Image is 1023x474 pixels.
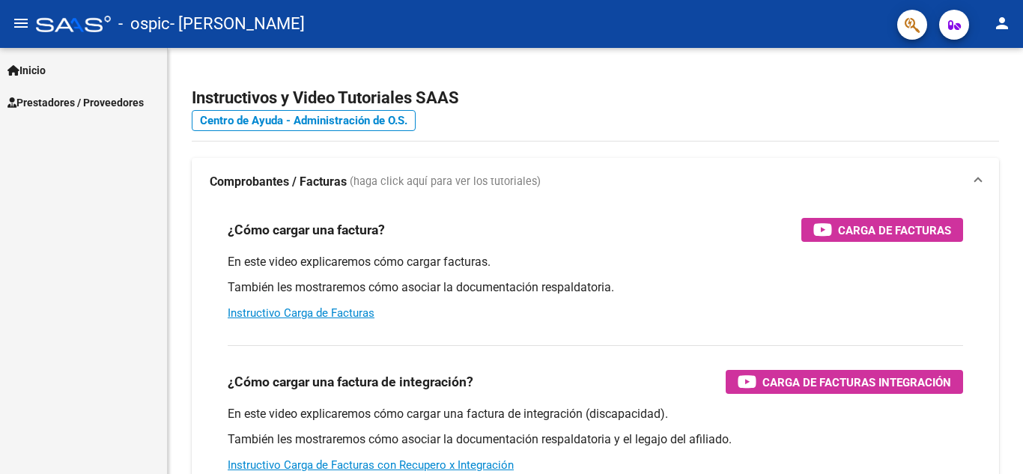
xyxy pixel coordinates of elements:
span: Carga de Facturas [838,221,951,240]
span: (haga click aquí para ver los tutoriales) [350,174,541,190]
a: Instructivo Carga de Facturas [228,306,374,320]
button: Carga de Facturas [801,218,963,242]
mat-expansion-panel-header: Comprobantes / Facturas (haga click aquí para ver los tutoriales) [192,158,999,206]
h3: ¿Cómo cargar una factura de integración? [228,371,473,392]
button: Carga de Facturas Integración [726,370,963,394]
span: Prestadores / Proveedores [7,94,144,111]
strong: Comprobantes / Facturas [210,174,347,190]
p: En este video explicaremos cómo cargar facturas. [228,254,963,270]
h2: Instructivos y Video Tutoriales SAAS [192,84,999,112]
a: Instructivo Carga de Facturas con Recupero x Integración [228,458,514,472]
p: También les mostraremos cómo asociar la documentación respaldatoria. [228,279,963,296]
mat-icon: menu [12,14,30,32]
span: - [PERSON_NAME] [170,7,305,40]
span: Carga de Facturas Integración [762,373,951,392]
span: - ospic [118,7,170,40]
p: También les mostraremos cómo asociar la documentación respaldatoria y el legajo del afiliado. [228,431,963,448]
h3: ¿Cómo cargar una factura? [228,219,385,240]
span: Inicio [7,62,46,79]
iframe: Intercom live chat [972,423,1008,459]
p: En este video explicaremos cómo cargar una factura de integración (discapacidad). [228,406,963,422]
mat-icon: person [993,14,1011,32]
a: Centro de Ayuda - Administración de O.S. [192,110,416,131]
